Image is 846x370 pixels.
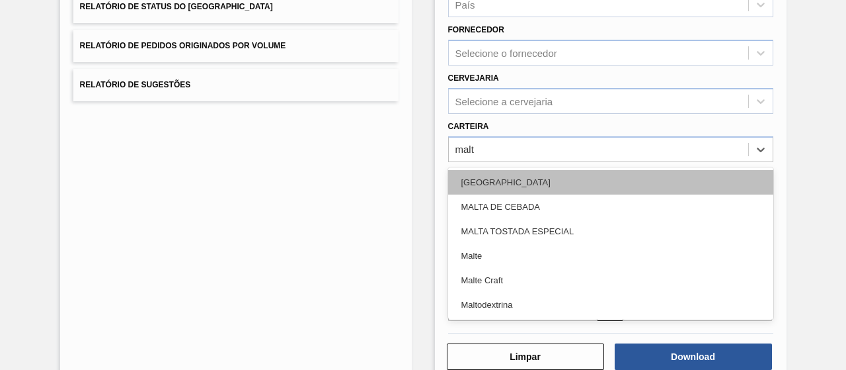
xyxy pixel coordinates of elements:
[448,170,773,195] div: [GEOGRAPHIC_DATA]
[448,195,773,219] div: MALTA DE CEBADA
[73,30,399,62] button: Relatório de Pedidos Originados por Volume
[448,122,489,131] label: Carteira
[447,344,604,370] button: Limpar
[455,48,557,59] div: Selecione o fornecedor
[448,25,504,34] label: Fornecedor
[73,69,399,101] button: Relatório de Sugestões
[80,80,191,89] span: Relatório de Sugestões
[448,219,773,244] div: MALTA TOSTADA ESPECIAL
[80,2,273,11] span: Relatório de Status do [GEOGRAPHIC_DATA]
[455,95,553,107] div: Selecione a cervejaria
[448,293,773,317] div: Maltodextrina
[448,268,773,293] div: Malte Craft
[448,244,773,268] div: Malte
[615,344,772,370] button: Download
[448,73,499,83] label: Cervejaria
[80,41,286,50] span: Relatório de Pedidos Originados por Volume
